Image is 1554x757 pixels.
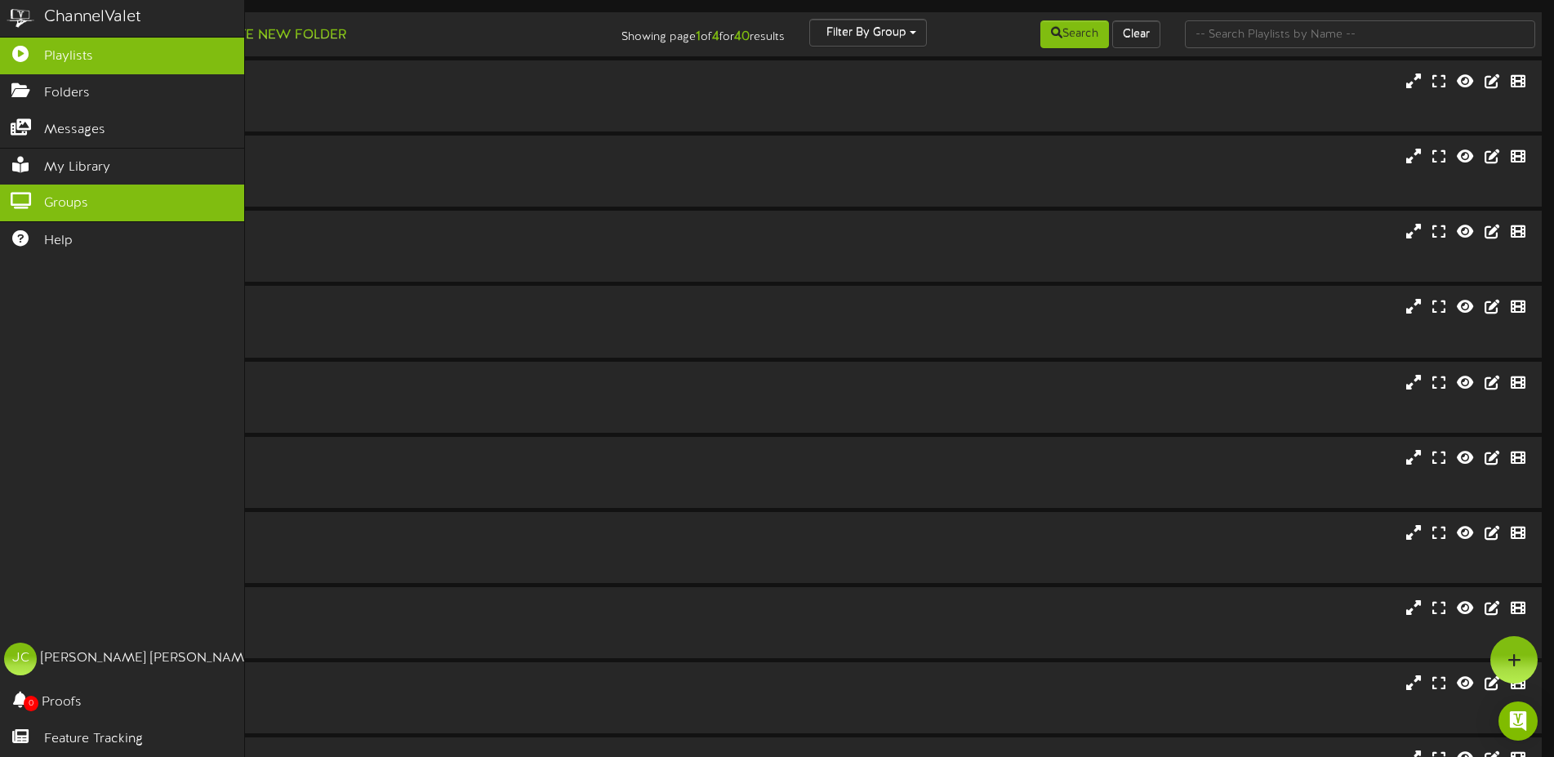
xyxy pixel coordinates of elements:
[65,675,661,693] div: MRSS Feed Test
[44,194,88,213] span: Groups
[44,6,141,29] div: ChannelValet
[696,29,701,44] strong: 1
[1112,20,1160,48] button: Clear
[712,29,719,44] strong: 4
[65,331,661,345] div: # 8101
[65,317,661,331] div: IDC PRO ( 12:5 )
[44,730,143,749] span: Feature Tracking
[809,19,927,47] button: Filter By Group
[65,392,661,406] div: IDC PRO ( 12:5 )
[65,148,661,167] div: advertistingtestunit
[547,19,797,47] div: Showing page of for results
[65,632,661,646] div: # 7372
[65,707,661,721] div: # 7174
[44,47,93,66] span: Playlists
[65,406,661,420] div: # 8103
[65,256,661,269] div: # 8431
[24,696,38,711] span: 0
[41,649,256,668] div: [PERSON_NAME] [PERSON_NAME]
[65,91,661,105] div: IDC PRO ( 12:5 )
[65,449,661,468] div: finaladdgroup
[42,693,82,712] span: Proofs
[65,180,661,194] div: # 8432
[65,467,661,481] div: IDC PRO ( 12:5 )
[44,232,73,251] span: Help
[44,158,110,177] span: My Library
[44,84,90,103] span: Folders
[65,557,661,571] div: # 8457
[65,524,661,543] div: goodtestowner
[65,298,661,317] div: DockerProdTestUnit
[65,543,661,557] div: IDC PRO ( 12:5 )
[65,374,661,393] div: DockerProdTestUnit
[65,482,661,496] div: # 8446
[734,29,750,44] strong: 40
[65,73,661,91] div: 1234567890
[4,643,37,675] div: JC
[65,693,661,707] div: IDC PRO ( 12:5 )
[44,121,105,140] span: Messages
[65,223,661,242] div: AnalyticsTestbummer
[65,242,661,256] div: IDC PRO ( 12:5 )
[65,618,661,632] div: IDC PRO ( 12:5 )
[1185,20,1535,48] input: -- Search Playlists by Name --
[65,167,661,180] div: IDC PRO ( 12:5 )
[65,105,661,119] div: # 8448
[1498,701,1538,741] div: Open Intercom Messenger
[65,599,661,618] div: lisastestunit
[1040,20,1109,48] button: Search
[189,25,351,46] button: Create New Folder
